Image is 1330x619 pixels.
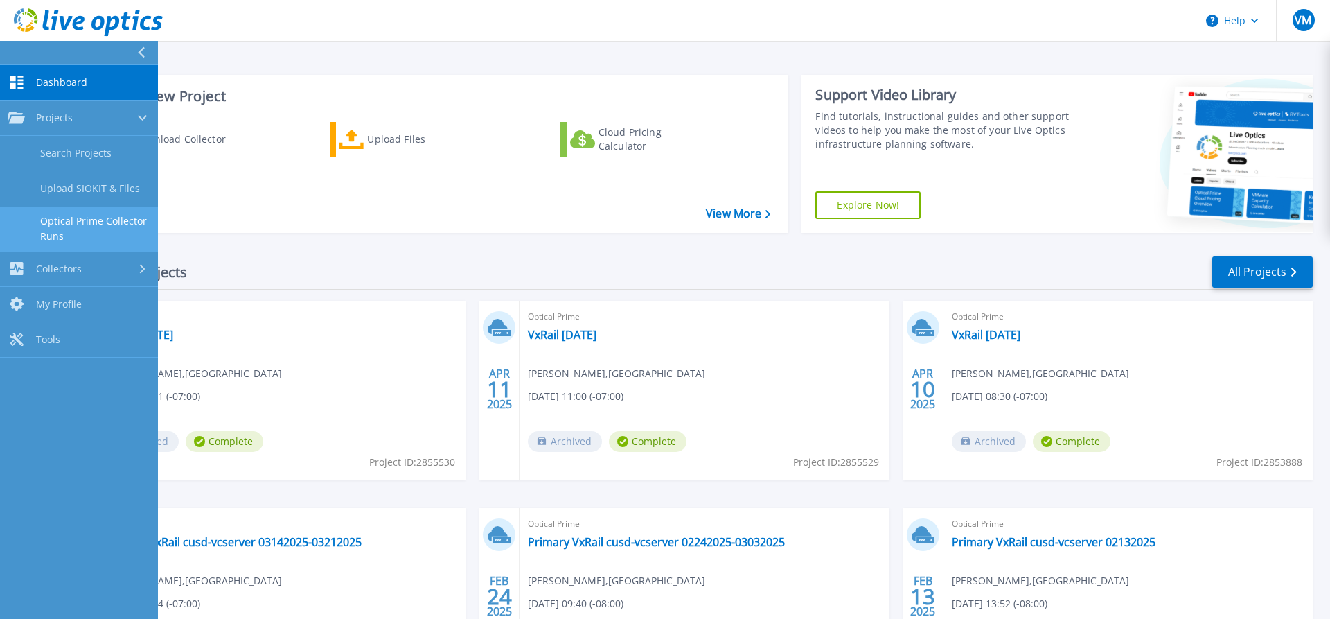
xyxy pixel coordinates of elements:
span: [PERSON_NAME] , [GEOGRAPHIC_DATA] [105,573,282,589]
div: Support Video Library [815,86,1076,104]
a: Primary VxRail cusd-vcserver 02132025 [952,535,1155,549]
a: Primary VxRail cusd-vcserver 02242025-03032025 [528,535,785,549]
span: [PERSON_NAME] , [GEOGRAPHIC_DATA] [528,573,705,589]
span: Collectors [36,263,82,275]
span: [PERSON_NAME] , [GEOGRAPHIC_DATA] [105,366,282,381]
div: Upload Files [367,125,478,153]
div: Find tutorials, instructional guides and other support videos to help you make the most of your L... [815,110,1076,151]
span: My Profile [36,298,82,311]
span: Optical Prime [105,309,457,324]
a: Upload Files [330,122,484,157]
a: Download Collector [98,122,253,157]
span: Tools [36,333,60,346]
span: Optical Prime [105,516,457,532]
span: 10 [910,383,935,395]
h3: Start a New Project [98,89,770,104]
span: 13 [910,591,935,602]
span: [DATE] 08:30 (-07:00) [952,389,1047,404]
span: Optical Prime [952,516,1304,532]
div: Download Collector [134,125,245,153]
span: Optical Prime [528,309,880,324]
a: VxRail [DATE] [952,328,1020,342]
a: View More [706,207,770,220]
span: Archived [952,431,1026,452]
span: Complete [609,431,686,452]
span: [DATE] 13:52 (-08:00) [952,596,1047,611]
a: All Projects [1212,256,1313,288]
div: APR 2025 [486,364,513,415]
span: Archived [528,431,602,452]
span: Projects [36,112,73,124]
span: Optical Prime [528,516,880,532]
span: [PERSON_NAME] , [GEOGRAPHIC_DATA] [528,366,705,381]
span: Project ID: 2853888 [1216,455,1302,470]
a: Cloud Pricing Calculator [560,122,715,157]
div: APR 2025 [910,364,936,415]
span: Complete [186,431,263,452]
span: [PERSON_NAME] , [GEOGRAPHIC_DATA] [952,366,1129,381]
span: VM [1295,15,1311,26]
a: Primary VxRail cusd-vcserver 03142025-03212025 [105,535,362,549]
span: Dashboard [36,76,87,89]
a: Explore Now! [815,191,921,219]
span: [DATE] 11:00 (-07:00) [528,389,623,404]
span: [DATE] 09:40 (-08:00) [528,596,623,611]
span: 24 [487,591,512,602]
span: 11 [487,383,512,395]
a: VxRail [DATE] [528,328,596,342]
span: Complete [1033,431,1110,452]
span: Project ID: 2855529 [793,455,879,470]
div: Cloud Pricing Calculator [598,125,709,153]
span: Project ID: 2855530 [369,455,455,470]
span: Optical Prime [952,309,1304,324]
span: [PERSON_NAME] , [GEOGRAPHIC_DATA] [952,573,1129,589]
